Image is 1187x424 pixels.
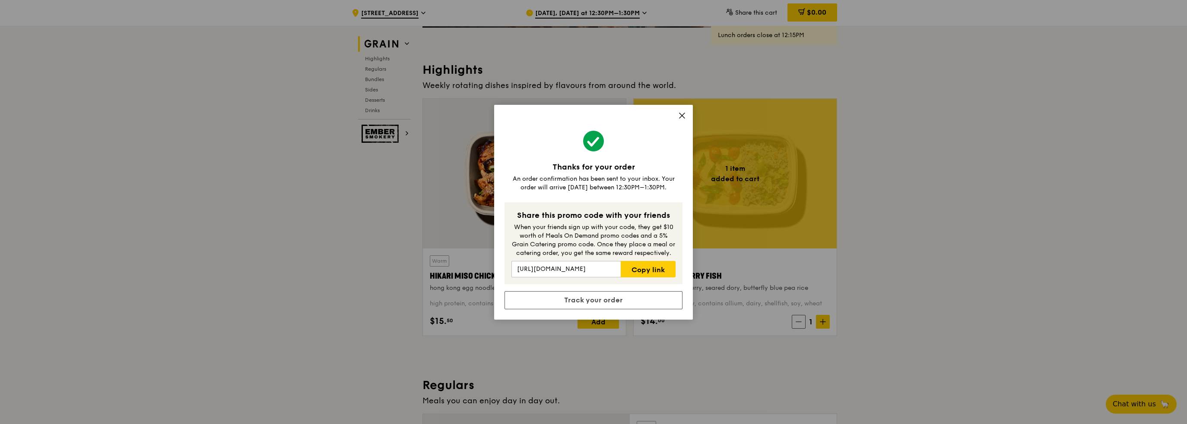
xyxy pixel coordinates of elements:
div: When your friends sign up with your code, they get $10 worth of Meals On Demand promo codes and a... [511,223,676,258]
a: Copy link [621,261,676,277]
div: Share this promo code with your friends [511,209,676,221]
img: aff_l [593,122,594,122]
div: An order confirmation has been sent to your inbox. Your order will arrive [DATE] between 12:30PM–... [505,175,682,192]
div: Thanks for your order [505,161,682,173]
a: Track your order [505,291,682,309]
